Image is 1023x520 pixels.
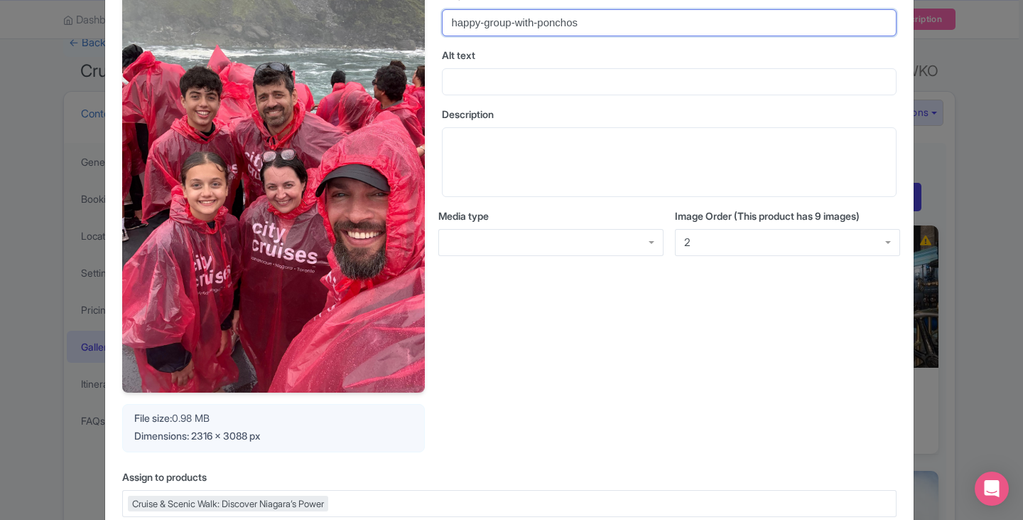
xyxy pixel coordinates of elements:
span: Dimensions: 2316 x 3088 px [134,430,260,442]
span: File size: [134,412,172,424]
div: 2 [684,236,691,249]
span: Image Order (This product has 9 images) [675,210,860,222]
div: 0.98 MB [134,410,413,425]
div: Open Intercom Messenger [975,472,1009,506]
span: Assign to products [122,471,207,483]
span: Description [442,108,494,120]
div: Cruise & Scenic Walk: Discover Niagara’s Power [128,496,328,511]
span: Media type [438,210,489,222]
span: Alt text [442,49,475,61]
